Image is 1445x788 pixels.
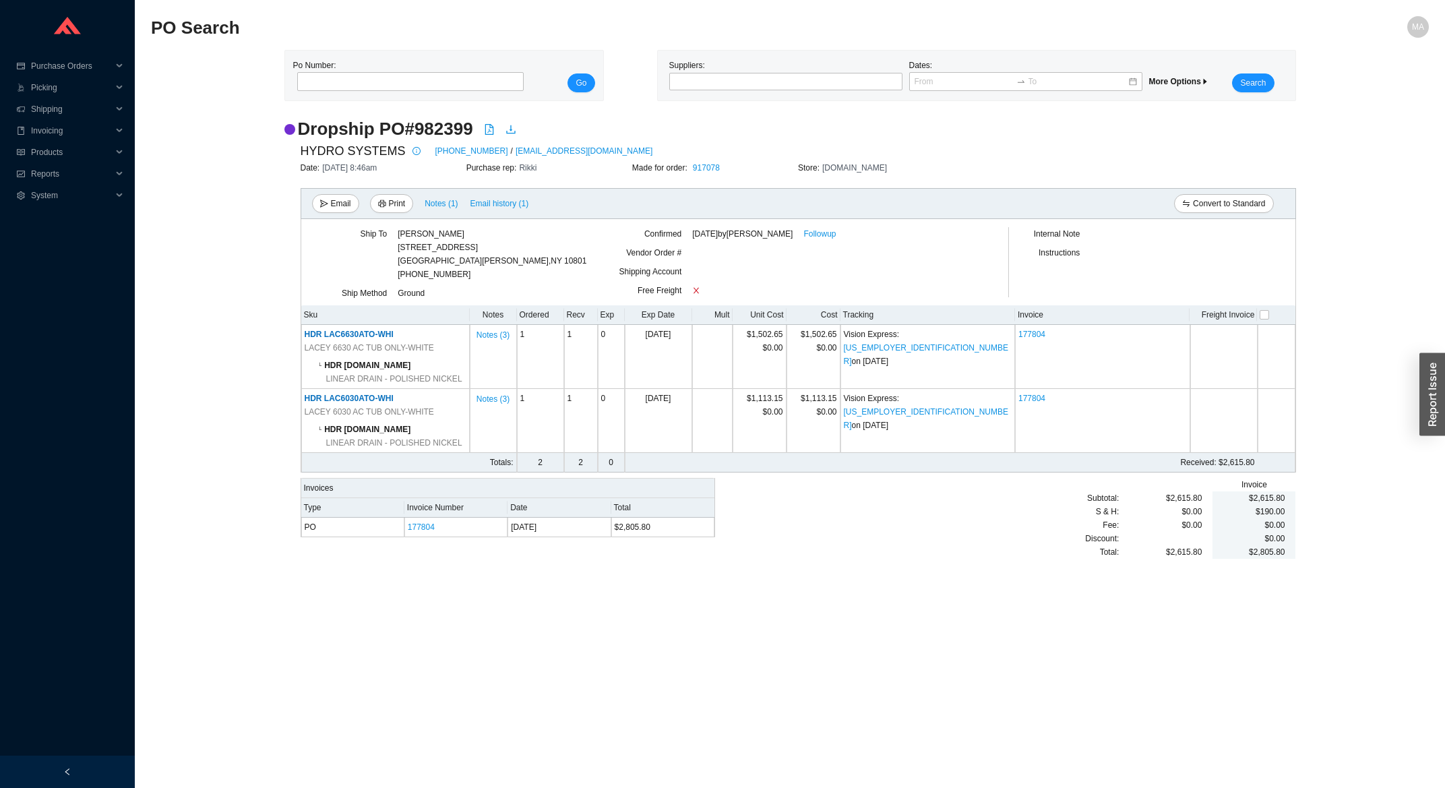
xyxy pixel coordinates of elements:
[519,163,536,173] span: Rikki
[470,305,517,325] th: Notes
[1182,200,1190,209] span: swap
[798,163,822,173] span: Store:
[484,124,495,135] span: file-pdf
[567,394,572,403] span: 1
[1241,478,1267,491] span: Invoice
[511,144,513,158] span: /
[844,394,1009,430] span: Vision Express : on [DATE]
[31,77,112,98] span: Picking
[490,458,514,467] span: Totals:
[31,185,112,206] span: System
[305,330,394,339] span: HDR LAC6630ATO-WHI
[666,59,906,92] div: Suppliers:
[692,453,1258,473] td: $2,615.80
[409,147,424,155] span: info-circle
[298,117,473,141] h2: Dropship PO # 982399
[1103,518,1119,532] span: Fee :
[324,423,410,436] span: HDR [DOMAIN_NAME]
[790,405,837,419] div: $0.00
[736,341,783,355] div: $0.00
[1028,75,1128,88] input: To
[517,325,564,389] td: 1
[31,163,112,185] span: Reports
[516,144,652,158] a: [EMAIL_ADDRESS][DOMAIN_NAME]
[318,361,322,370] span: └
[320,200,328,209] span: send
[1180,458,1216,467] span: Received:
[31,120,112,142] span: Invoicing
[466,163,520,173] span: Purchase rep:
[638,286,681,295] span: Free Freight
[822,163,887,173] span: [DOMAIN_NAME]
[1096,505,1119,518] span: S & H:
[736,328,783,341] div: $1,502.65
[435,144,508,158] a: [PHONE_NUMBER]
[1412,16,1424,38] span: MA
[470,194,530,213] button: Email history (1)
[736,405,783,419] div: $0.00
[1039,248,1080,257] span: Instructions
[790,328,837,341] div: $1,502.65
[404,498,508,518] th: Invoice Number
[342,289,387,298] span: Ship Method
[625,305,692,325] th: Exp Date
[576,76,586,90] span: Go
[840,305,1015,325] th: Tracking
[1016,77,1026,86] span: to
[425,197,458,210] span: Notes ( 1 )
[16,62,26,70] span: credit-card
[844,330,1009,366] span: Vision Express : on [DATE]
[63,768,71,776] span: left
[322,163,377,173] span: [DATE] 8:46am
[331,197,351,210] span: Email
[1264,520,1285,530] span: $0.00
[632,163,690,173] span: Made for order:
[301,498,404,518] th: Type
[476,328,510,337] button: Notes (3)
[598,325,625,389] td: 0
[508,498,611,518] th: Date
[844,343,1009,366] a: [US_EMPLOYER_IDENTIFICATION_NUMBER]
[476,392,510,406] span: Notes ( 3 )
[844,407,1009,430] a: [US_EMPLOYER_IDENTIFICATION_NUMBER]
[692,286,700,295] span: close
[1149,77,1209,86] span: More Options
[625,325,692,389] td: [DATE]
[598,305,625,325] th: Exp
[1223,491,1285,505] div: $2,615.80
[318,425,322,434] span: └
[517,389,564,453] td: 1
[508,518,611,537] td: [DATE]
[1087,491,1119,505] span: Subtotal:
[1119,491,1202,505] div: $2,615.80
[915,75,1014,88] input: From
[790,341,837,355] div: $0.00
[1119,505,1202,518] div: $0.00
[424,196,458,206] button: Notes (1)
[611,498,714,518] th: Total
[625,389,692,453] td: [DATE]
[611,518,714,537] td: $2,805.80
[1119,545,1202,559] div: $2,615.80
[326,372,462,386] span: LINEAR DRAIN - POLISHED NICKEL
[598,453,625,473] td: 0
[476,392,510,401] button: Notes (3)
[305,394,394,403] span: HDR LAC6030ATO-WHI
[505,124,516,135] span: download
[1034,229,1080,239] span: Internal Note
[476,328,510,342] span: Notes ( 3 )
[370,194,414,213] button: printerPrint
[1264,534,1285,543] span: $0.00
[398,227,586,268] div: [PERSON_NAME] [STREET_ADDRESS] [GEOGRAPHIC_DATA][PERSON_NAME] , NY 10801
[304,308,467,322] div: Sku
[305,341,434,355] span: LACEY 6630 AC TUB ONLY-WHITE
[790,392,837,405] div: $1,113.15
[733,305,787,325] th: Unit Cost
[31,142,112,163] span: Products
[517,453,564,473] td: 2
[567,330,572,339] span: 1
[324,359,410,372] span: HDR [DOMAIN_NAME]
[1223,545,1285,559] div: $2,805.80
[564,305,598,325] th: Recv
[564,453,598,473] td: 2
